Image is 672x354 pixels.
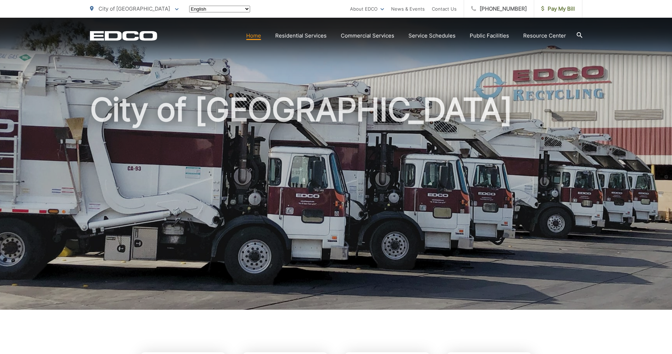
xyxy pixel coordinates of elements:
[541,5,575,13] span: Pay My Bill
[189,6,250,12] select: Select a language
[523,32,566,40] a: Resource Center
[341,32,394,40] a: Commercial Services
[98,5,170,12] span: City of [GEOGRAPHIC_DATA]
[246,32,261,40] a: Home
[90,92,582,316] h1: City of [GEOGRAPHIC_DATA]
[275,32,327,40] a: Residential Services
[350,5,384,13] a: About EDCO
[470,32,509,40] a: Public Facilities
[90,31,157,41] a: EDCD logo. Return to the homepage.
[432,5,457,13] a: Contact Us
[408,32,456,40] a: Service Schedules
[391,5,425,13] a: News & Events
